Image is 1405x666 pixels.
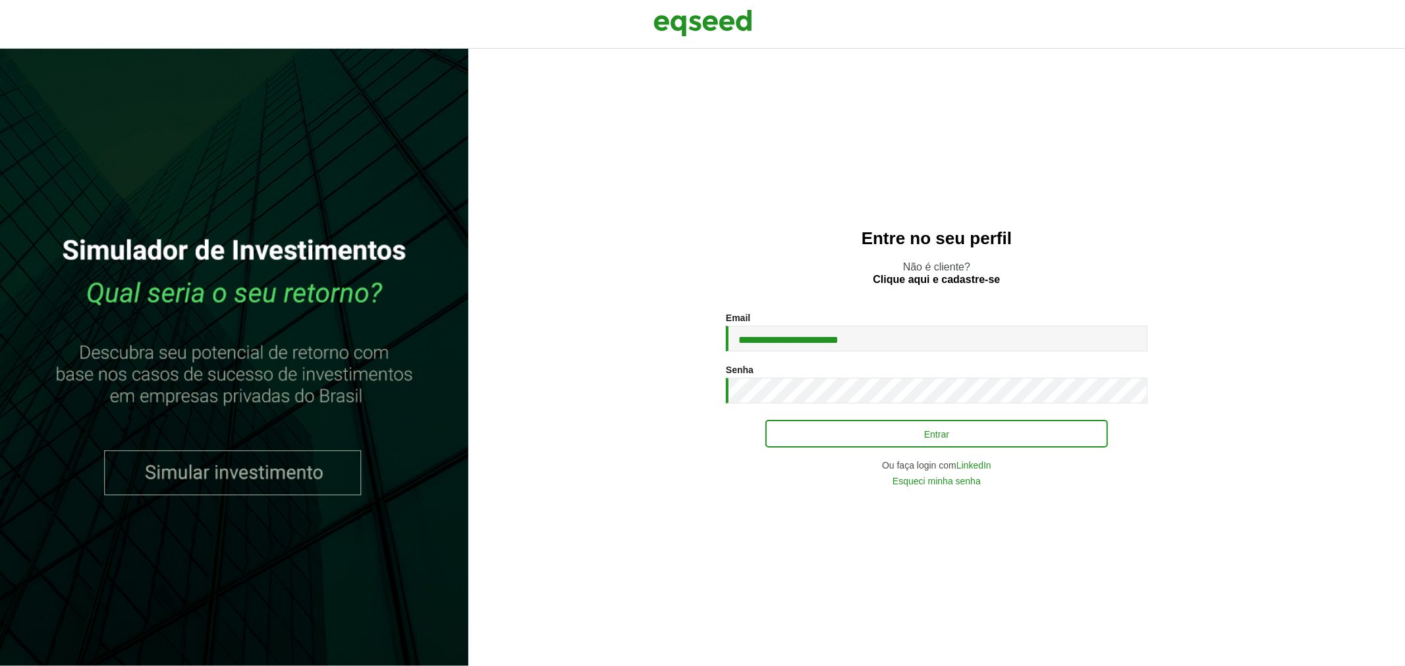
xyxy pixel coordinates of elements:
a: Esqueci minha senha [893,476,981,486]
button: Entrar [765,420,1108,448]
p: Não é cliente? [495,261,1379,286]
img: EqSeed Logo [653,7,752,39]
a: LinkedIn [956,461,991,470]
h2: Entre no seu perfil [495,229,1379,248]
label: Senha [726,365,754,374]
a: Clique aqui e cadastre-se [873,274,1001,285]
div: Ou faça login com [726,461,1147,470]
label: Email [726,313,750,322]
